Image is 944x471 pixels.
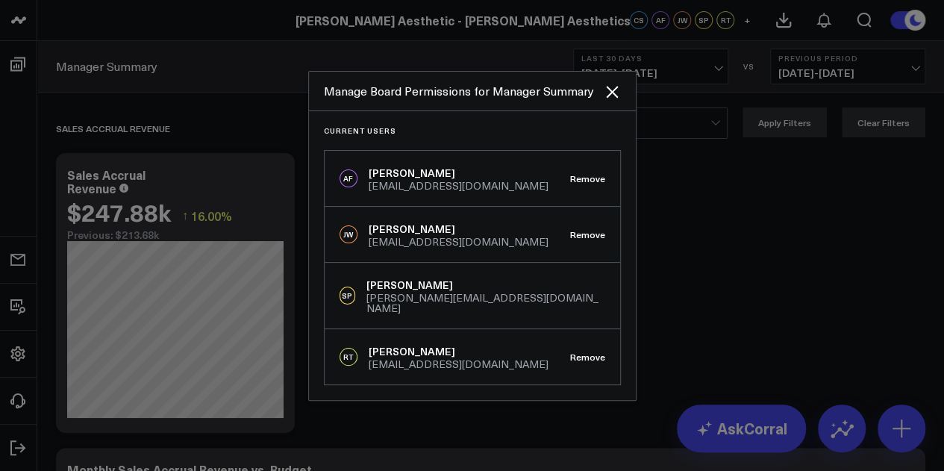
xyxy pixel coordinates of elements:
button: Remove [570,173,605,184]
div: [EMAIL_ADDRESS][DOMAIN_NAME] [369,359,548,369]
div: [PERSON_NAME] [366,278,604,293]
div: [EMAIL_ADDRESS][DOMAIN_NAME] [369,181,548,191]
div: RT [340,348,357,366]
div: [PERSON_NAME] [369,166,548,181]
div: SP [340,287,356,305]
button: Remove [570,229,605,240]
div: Manage Board Permissions for Manager Summary [324,83,603,99]
button: Close [603,83,621,101]
div: [PERSON_NAME] [369,222,548,237]
div: [EMAIL_ADDRESS][DOMAIN_NAME] [369,237,548,247]
h3: Current Users [324,126,621,135]
button: Remove [570,352,605,362]
div: JW [340,225,357,243]
div: [PERSON_NAME] [369,344,548,359]
div: AF [340,169,357,187]
div: [PERSON_NAME][EMAIL_ADDRESS][DOMAIN_NAME] [366,293,604,314]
